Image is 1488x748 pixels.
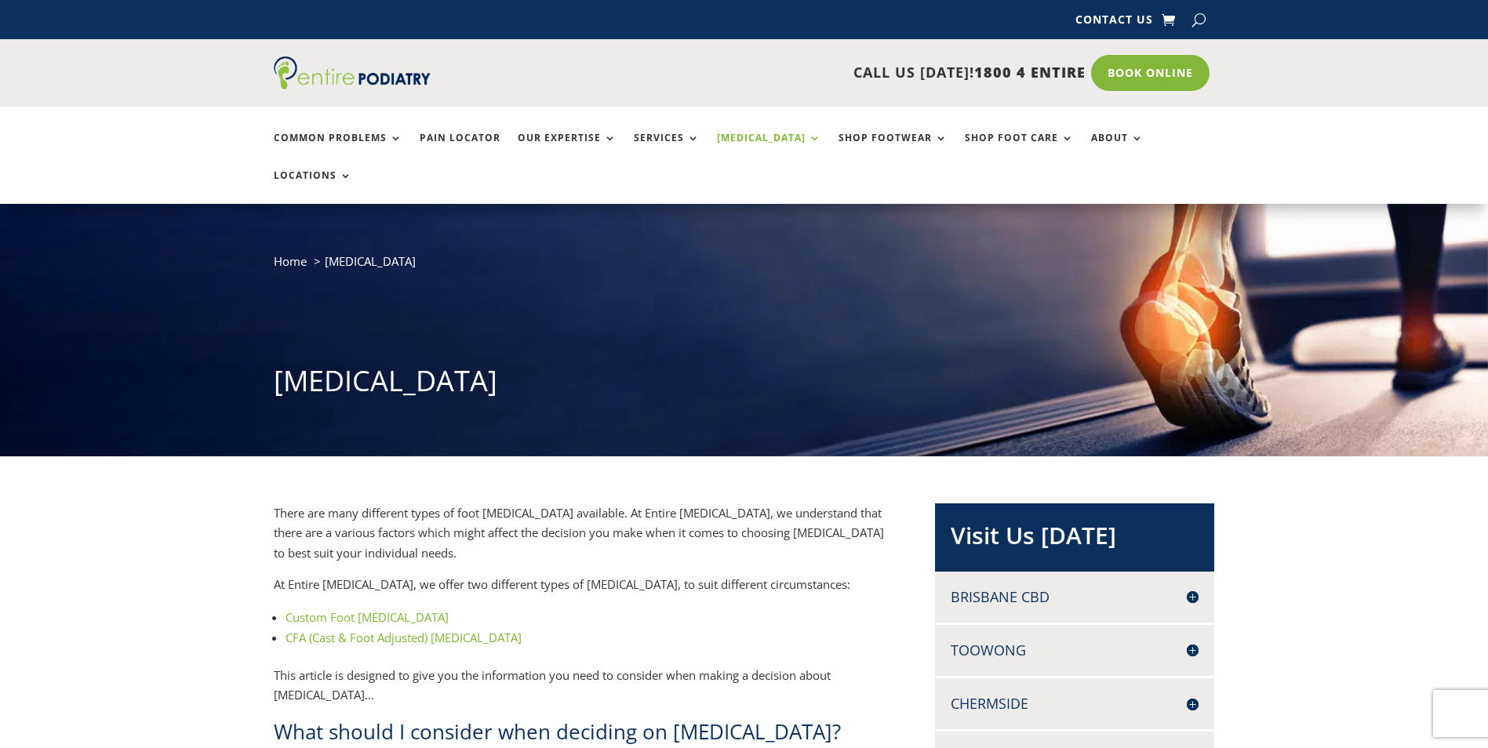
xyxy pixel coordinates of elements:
a: About [1091,133,1144,166]
h4: Chermside [951,694,1199,714]
p: CALL US [DATE]! [491,63,1086,83]
a: Common Problems [274,133,402,166]
a: Custom Foot [MEDICAL_DATA] [286,609,449,625]
a: Contact Us [1075,14,1153,31]
a: Shop Footwear [839,133,948,166]
a: Our Expertise [518,133,617,166]
h4: Brisbane CBD [951,587,1199,607]
a: Pain Locator [420,133,500,166]
a: [MEDICAL_DATA] [717,133,821,166]
a: Services [634,133,700,166]
nav: breadcrumb [274,251,1215,283]
a: Shop Foot Care [965,133,1074,166]
span: [MEDICAL_DATA] [325,253,416,269]
p: This article is designed to give you the information you need to consider when making a decision ... [274,666,884,717]
h4: Toowong [951,641,1199,660]
a: Entire Podiatry [274,77,431,93]
a: Home [274,253,307,269]
p: There are many different types of foot [MEDICAL_DATA] available. At Entire [MEDICAL_DATA], we und... [274,503,884,576]
a: Locations [274,170,352,204]
h1: [MEDICAL_DATA] [274,361,1215,408]
p: At Entire [MEDICAL_DATA], we offer two different types of [MEDICAL_DATA], to suit different circu... [274,575,884,607]
h2: Visit Us [DATE] [951,519,1199,560]
a: Book Online [1091,55,1210,91]
span: 1800 4 ENTIRE [974,63,1086,82]
a: CFA (Cast & Foot Adjusted) [MEDICAL_DATA] [286,630,522,645]
img: logo (1) [274,56,431,89]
